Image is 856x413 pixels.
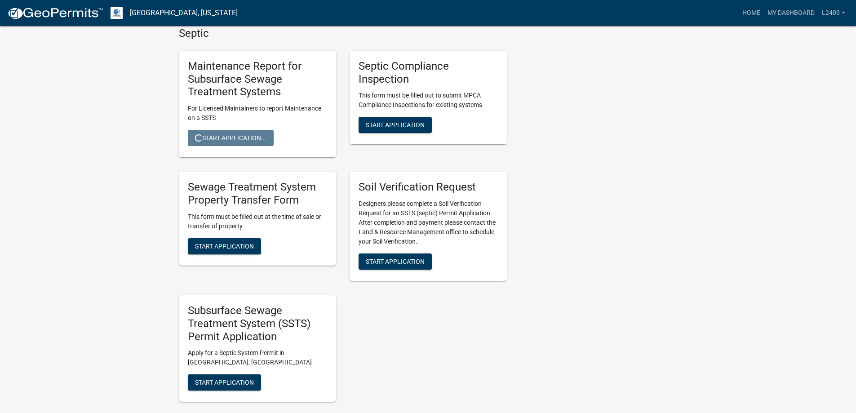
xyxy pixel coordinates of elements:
span: Start Application [195,379,254,386]
h5: Septic Compliance Inspection [359,60,498,86]
p: Designers please complete a Soil Verification Request for an SSTS (septic) Permit Application. Af... [359,199,498,246]
h5: Soil Verification Request [359,181,498,194]
span: Start Application [195,242,254,249]
a: Home [739,4,764,22]
button: Start Application [188,374,261,391]
p: This form must be filled out at the time of sale or transfer of property [188,212,327,231]
p: Apply for a Septic System Permit in [GEOGRAPHIC_DATA], [GEOGRAPHIC_DATA] [188,348,327,367]
h5: Subsurface Sewage Treatment System (SSTS) Permit Application [188,304,327,343]
a: My Dashboard [764,4,818,22]
span: Start Application [366,121,425,129]
h5: Maintenance Report for Subsurface Sewage Treatment Systems [188,60,327,98]
span: Start Application [366,258,425,265]
button: Start Application [359,117,432,133]
button: Start Application [359,253,432,270]
span: Start Application... [195,134,266,142]
button: Start Application... [188,130,274,146]
h5: Sewage Treatment System Property Transfer Form [188,181,327,207]
p: For Licensed Maintainers to report Maintenance on a SSTS [188,104,327,123]
h4: Septic [179,27,507,40]
img: Otter Tail County, Minnesota [111,7,123,19]
a: [GEOGRAPHIC_DATA], [US_STATE] [130,5,238,21]
p: This form must be filled out to submit MPCA Compliance Inspections for existing systems [359,91,498,110]
button: Start Application [188,238,261,254]
a: L2403 [818,4,849,22]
